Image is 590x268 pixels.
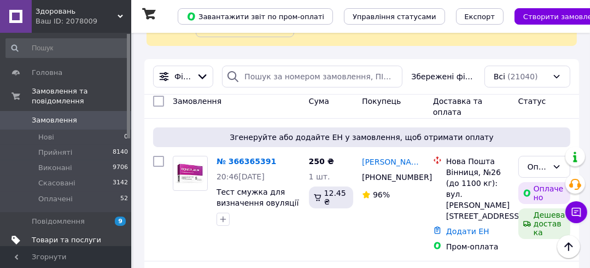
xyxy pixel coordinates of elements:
[362,156,424,167] a: [PERSON_NAME]
[507,72,538,81] span: (21040)
[446,167,510,222] div: Вінниця, №26 (до 1100 кг): вул. [PERSON_NAME][STREET_ADDRESS]
[309,157,334,166] span: 250 ₴
[38,132,54,142] span: Нові
[465,13,495,21] span: Експорт
[557,235,580,258] button: Наверх
[411,71,475,82] span: Збережені фільтри:
[32,68,62,78] span: Головна
[120,194,128,204] span: 52
[446,156,510,167] div: Нова Пошта
[38,178,75,188] span: Скасовані
[38,194,73,204] span: Оплачені
[309,97,329,106] span: Cума
[32,235,101,245] span: Товари та послуги
[113,148,128,158] span: 8140
[446,227,489,236] a: Додати ЕН
[344,8,445,25] button: Управління статусами
[518,182,570,204] div: Оплачено
[178,8,333,25] button: Завантажити звіт по пром-оплаті
[362,173,432,182] span: [PHONE_NUMBER]
[115,217,126,226] span: 9
[173,156,208,191] a: Фото товару
[124,132,128,142] span: 0
[309,172,330,181] span: 1 шт.
[174,71,192,82] span: Фільтри
[38,148,72,158] span: Прийняті
[32,217,85,226] span: Повідомлення
[456,8,504,25] button: Експорт
[173,162,207,185] img: Фото товару
[518,97,546,106] span: Статус
[362,97,401,106] span: Покупець
[32,115,77,125] span: Замовлення
[173,97,221,106] span: Замовлення
[217,188,299,229] a: Тест смужка для визначення овуляції BONA PLAN, 5 шт./пач.
[38,163,72,173] span: Виконані
[494,71,505,82] span: Всі
[353,13,436,21] span: Управління статусами
[309,187,353,208] div: 12.45 ₴
[528,161,548,173] div: Оплачено
[217,172,265,181] span: 20:46[DATE]
[113,178,128,188] span: 3142
[373,190,390,199] span: 96%
[446,241,510,252] div: Пром-оплата
[157,132,566,143] span: Згенеруйте або додайте ЕН у замовлення, щоб отримати оплату
[36,16,131,26] div: Ваш ID: 2078009
[565,201,587,223] button: Чат з покупцем
[433,97,482,116] span: Доставка та оплата
[518,208,570,239] div: Дешева доставка
[5,38,129,58] input: Пошук
[217,157,276,166] a: № 366365391
[113,163,128,173] span: 9706
[222,66,402,88] input: Пошук за номером замовлення, ПІБ покупця, номером телефону, Email, номером накладної
[36,7,118,16] span: Здоровань
[186,11,324,21] span: Завантажити звіт по пром-оплаті
[32,86,131,106] span: Замовлення та повідомлення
